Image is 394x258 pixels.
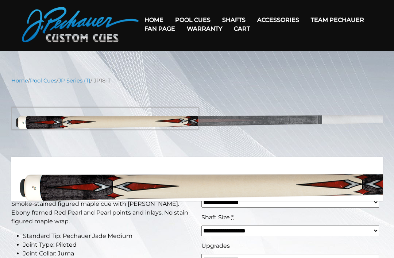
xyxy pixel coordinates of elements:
a: Pool Cues [169,11,216,29]
a: Pool Cues [30,77,57,84]
img: jp18-T.png [11,90,383,152]
a: Home [139,11,169,29]
a: Fan Page [139,19,181,38]
span: Shaft Size [201,214,230,221]
abbr: required [231,214,233,221]
li: Joint Collar: Juma [23,249,193,258]
bdi: 650.00 [201,165,243,177]
span: $ [201,165,208,177]
span: Upgrades [201,242,230,249]
li: Joint Type: Piloted [23,240,193,249]
span: Cue Weight [201,185,236,192]
a: Home [11,77,28,84]
abbr: required [238,185,240,192]
a: Accessories [251,11,305,29]
p: Smoke-stained figured maple cue with [PERSON_NAME]. Ebony framed Red Pearl and Pearl points and i... [11,200,193,226]
a: Warranty [181,19,228,38]
a: JP Series (T) [58,77,90,84]
nav: Breadcrumb [11,77,383,85]
img: Pechauer Custom Cues [22,7,139,42]
a: Cart [228,19,256,38]
strong: JP18-T Pool Cue [11,163,123,180]
a: Team Pechauer [305,11,370,29]
li: Standard Tip: Pechauer Jade Medium [23,232,193,240]
a: Shafts [216,11,251,29]
strong: This Pechauer pool cue takes 6-10 weeks to ship. [11,187,178,196]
